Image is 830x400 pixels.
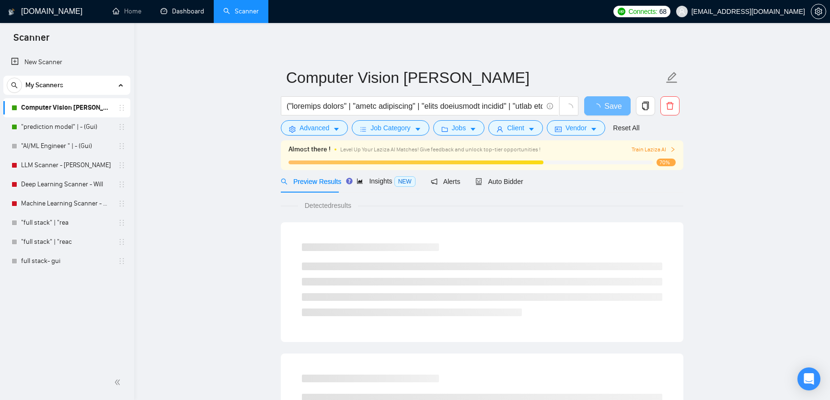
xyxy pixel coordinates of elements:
[470,126,476,133] span: caret-down
[352,120,429,136] button: barsJob Categorycaret-down
[547,103,553,109] span: info-circle
[298,200,358,211] span: Detected results
[679,8,685,15] span: user
[21,137,112,156] a: "AI/ML Engineer " | - (Gui)
[433,120,485,136] button: folderJobscaret-down
[281,120,348,136] button: settingAdvancedcaret-down
[118,238,126,246] span: holder
[21,232,112,251] a: "full stack" | "reac
[584,96,631,115] button: Save
[118,200,126,207] span: holder
[613,123,639,133] a: Reset All
[604,100,622,112] span: Save
[811,4,826,19] button: setting
[488,120,543,136] button: userClientcaret-down
[21,156,112,175] a: LLM Scanner - [PERSON_NAME]
[475,178,523,185] span: Auto Bidder
[415,126,421,133] span: caret-down
[118,181,126,188] span: holder
[340,146,541,153] span: Level Up Your Laziza AI Matches! Give feedback and unlock top-tier opportunities !
[811,8,826,15] a: setting
[25,76,63,95] span: My Scanners
[657,159,676,166] span: 70%
[287,100,542,112] input: Search Freelance Jobs...
[7,82,22,89] span: search
[161,7,204,15] a: dashboardDashboard
[11,53,123,72] a: New Scanner
[21,98,112,117] a: Computer Vision [PERSON_NAME]
[659,6,667,17] span: 68
[628,6,657,17] span: Connects:
[21,251,112,271] a: full stack- gui
[223,7,259,15] a: searchScanner
[666,71,678,84] span: edit
[632,145,676,154] button: Train Laziza AI
[6,31,57,51] span: Scanner
[475,178,482,185] span: robot
[118,257,126,265] span: holder
[289,126,296,133] span: setting
[670,147,676,152] span: right
[360,126,367,133] span: bars
[3,53,130,72] li: New Scanner
[118,104,126,112] span: holder
[345,177,354,185] div: Tooltip anchor
[660,96,680,115] button: delete
[593,103,604,111] span: loading
[528,126,535,133] span: caret-down
[797,367,820,390] div: Open Intercom Messenger
[118,161,126,169] span: holder
[636,96,655,115] button: copy
[811,8,826,15] span: setting
[357,177,415,185] span: Insights
[555,126,562,133] span: idcard
[636,102,655,110] span: copy
[333,126,340,133] span: caret-down
[565,123,587,133] span: Vendor
[431,178,438,185] span: notification
[21,194,112,213] a: Machine Learning Scanner - Will
[118,123,126,131] span: holder
[21,117,112,137] a: "prediction model" | - (Gui)
[357,178,363,184] span: area-chart
[8,4,15,20] img: logo
[118,142,126,150] span: holder
[7,78,22,93] button: search
[21,175,112,194] a: Deep Learning Scanner - Will
[441,126,448,133] span: folder
[113,7,141,15] a: homeHome
[118,219,126,227] span: holder
[618,8,625,15] img: upwork-logo.png
[452,123,466,133] span: Jobs
[661,102,679,110] span: delete
[565,103,573,112] span: loading
[21,213,112,232] a: "full stack" | "rea
[3,76,130,271] li: My Scanners
[431,178,461,185] span: Alerts
[288,144,331,155] span: Almost there !
[281,178,341,185] span: Preview Results
[590,126,597,133] span: caret-down
[370,123,410,133] span: Job Category
[547,120,605,136] button: idcardVendorcaret-down
[496,126,503,133] span: user
[281,178,288,185] span: search
[300,123,329,133] span: Advanced
[394,176,415,187] span: NEW
[507,123,524,133] span: Client
[114,377,124,387] span: double-left
[286,66,664,90] input: Scanner name...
